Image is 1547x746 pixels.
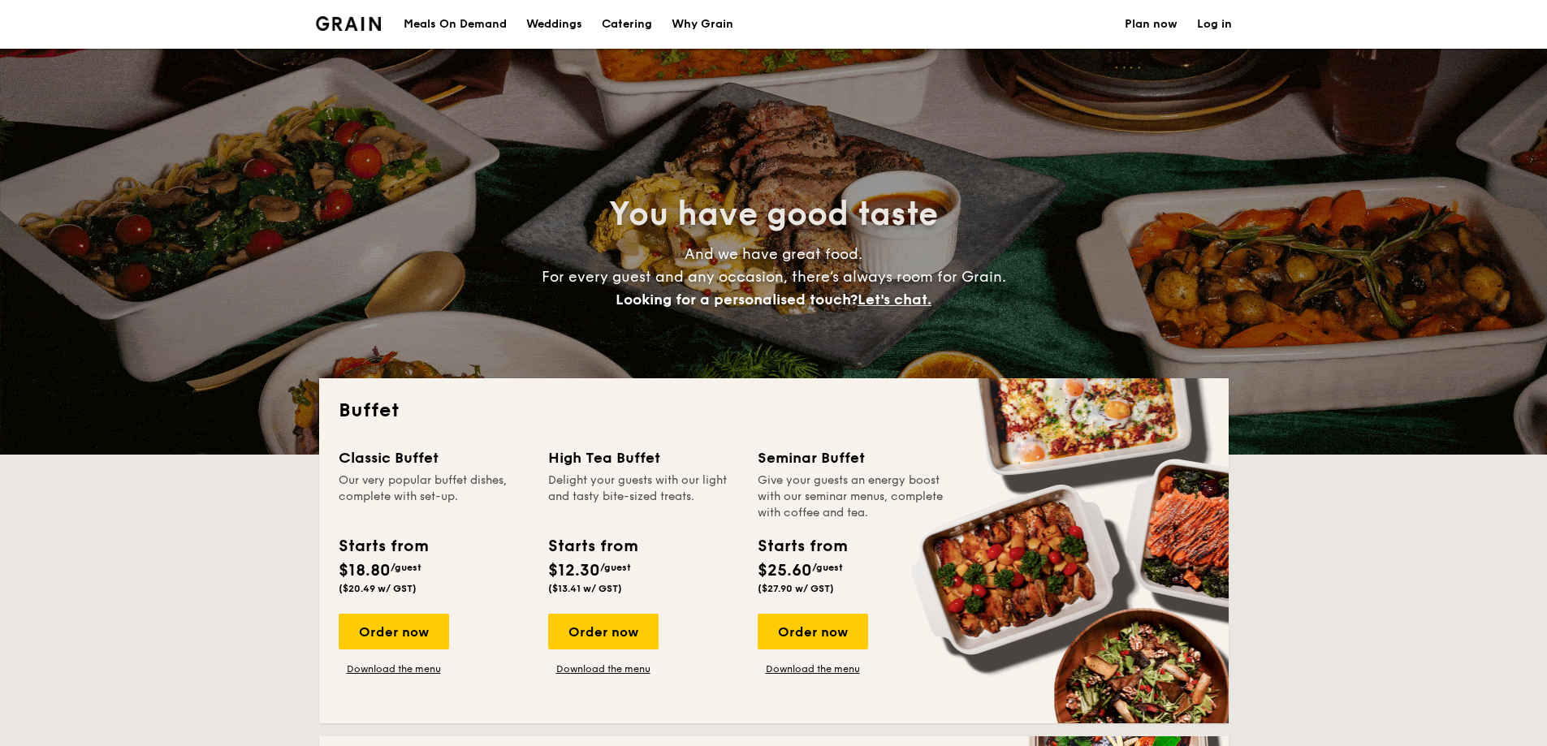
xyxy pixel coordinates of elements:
div: Give your guests an energy boost with our seminar menus, complete with coffee and tea. [758,472,948,521]
div: Order now [758,614,868,649]
div: Delight your guests with our light and tasty bite-sized treats. [548,472,738,521]
a: Download the menu [339,662,449,675]
span: And we have great food. For every guest and any occasion, there’s always room for Grain. [542,245,1006,308]
img: Grain [316,16,382,31]
span: $12.30 [548,561,600,580]
span: ($13.41 w/ GST) [548,583,622,594]
a: Download the menu [758,662,868,675]
span: $25.60 [758,561,812,580]
span: /guest [600,562,631,573]
span: /guest [812,562,843,573]
div: High Tea Buffet [548,446,738,469]
span: $18.80 [339,561,391,580]
span: ($27.90 w/ GST) [758,583,834,594]
a: Download the menu [548,662,659,675]
div: Our very popular buffet dishes, complete with set-up. [339,472,529,521]
span: You have good taste [609,195,938,234]
span: Looking for a personalised touch? [616,291,858,308]
a: Logotype [316,16,382,31]
span: ($20.49 w/ GST) [339,583,417,594]
div: Starts from [758,534,846,558]
div: Classic Buffet [339,446,529,469]
h2: Buffet [339,398,1209,424]
div: Order now [548,614,659,649]
div: Seminar Buffet [758,446,948,469]
div: Starts from [548,534,637,558]
span: /guest [391,562,421,573]
span: Let's chat. [858,291,931,308]
div: Starts from [339,534,427,558]
div: Order now [339,614,449,649]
